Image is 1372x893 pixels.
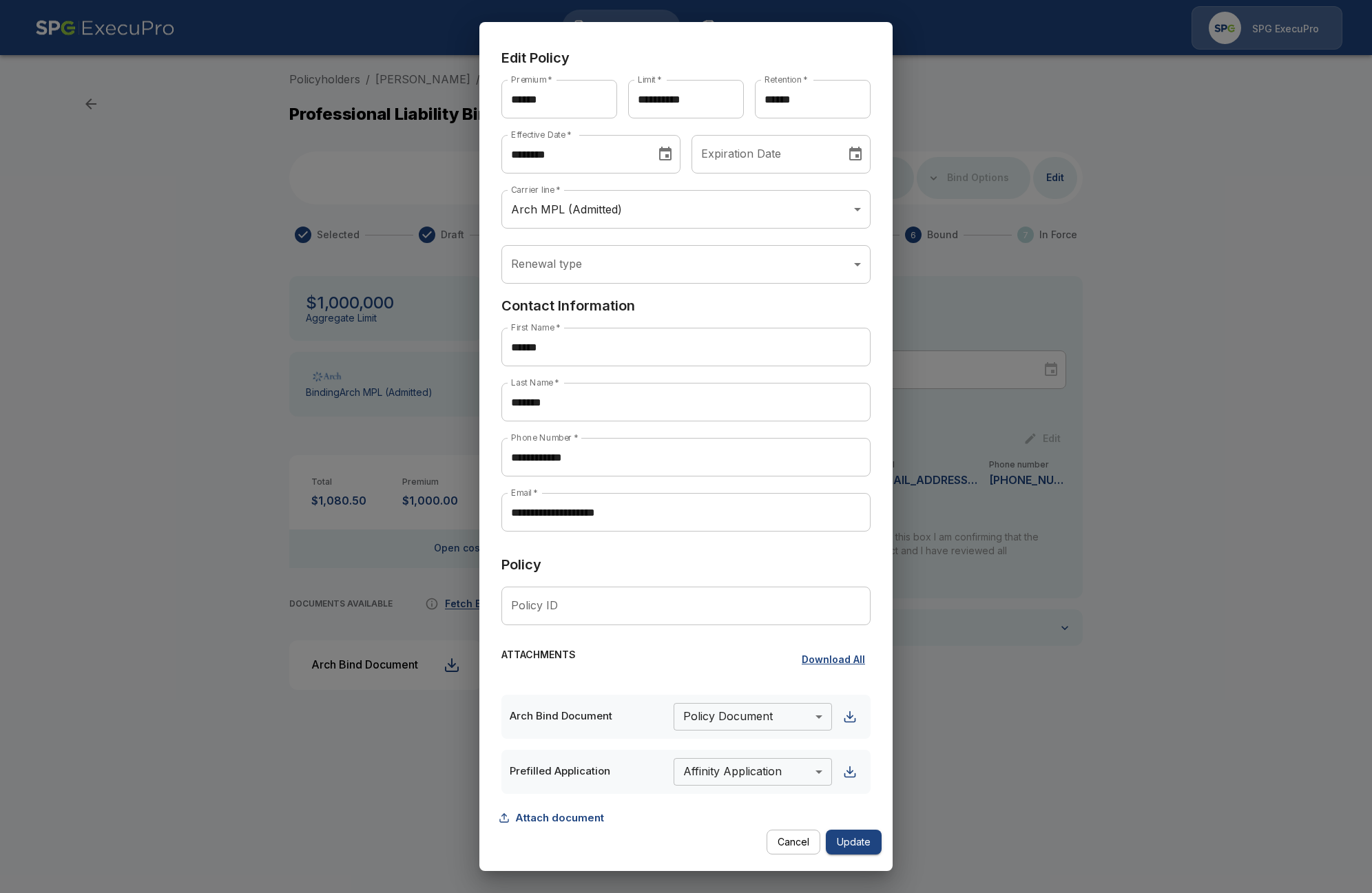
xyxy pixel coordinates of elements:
button: Download All [796,647,871,673]
label: Phone Number [511,432,579,443]
div: Policy Document [674,703,832,731]
div: Arch MPL (Admitted) [501,190,871,229]
h6: Policy [501,554,871,576]
label: Email [511,487,538,498]
button: Choose date, selected date is Sep 25, 2025 [652,140,679,168]
label: Limit [638,74,662,85]
div: Affinity Application [674,758,832,786]
button: Choose date [842,140,869,168]
label: Last Name [511,377,559,388]
button: Cancel [767,830,820,855]
label: Retention [765,74,808,85]
label: First Name [511,322,560,333]
button: Update [826,830,882,855]
p: Arch Bind Document [510,708,668,724]
label: Carrier line [511,184,561,196]
label: Effective Date [511,129,572,140]
label: Premium [511,74,552,85]
h6: Edit Policy [501,47,871,69]
h6: Contact Information [501,295,871,317]
p: Prefilled Application [510,764,668,779]
button: Attach document [501,805,610,831]
h6: ATTACHMENTS [501,647,576,673]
